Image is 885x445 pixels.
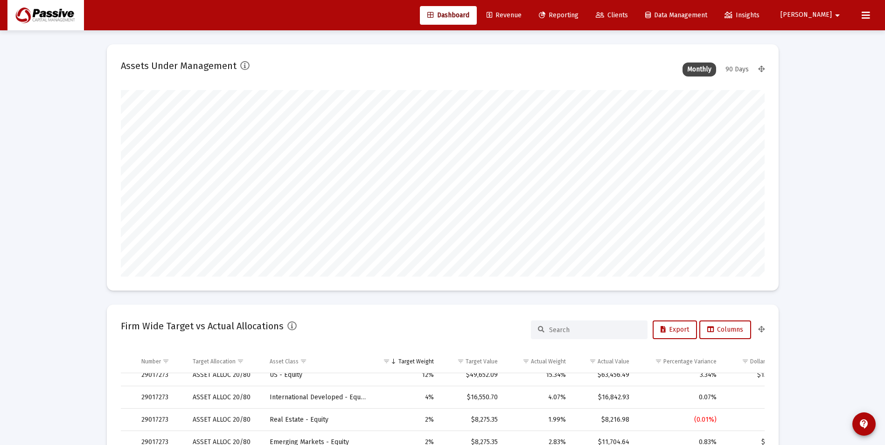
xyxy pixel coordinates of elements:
[14,6,77,25] img: Dashboard
[655,358,662,365] span: Show filter options for column 'Percentage Variance'
[270,358,299,365] div: Asset Class
[447,370,497,380] div: $49,652.09
[162,358,169,365] span: Show filter options for column 'Number'
[511,393,566,402] div: 4.07%
[531,6,586,25] a: Reporting
[531,358,566,365] div: Actual Weight
[579,393,630,402] div: $16,842.93
[661,326,689,334] span: Export
[683,63,716,76] div: Monthly
[642,370,716,380] div: 3.34%
[121,319,284,334] h2: Firm Wide Target vs Actual Allocations
[858,418,870,430] mat-icon: contact_support
[598,358,629,365] div: Actual Value
[579,370,630,380] div: $63,456.49
[549,326,641,334] input: Search
[479,6,529,25] a: Revenue
[588,6,635,25] a: Clients
[725,11,760,19] span: Insights
[589,358,596,365] span: Show filter options for column 'Actual Value'
[653,320,697,339] button: Export
[186,409,264,431] td: ASSET ALLOC 20/80
[707,326,743,334] span: Columns
[742,358,749,365] span: Show filter options for column 'Dollar Variance'
[186,386,264,409] td: ASSET ALLOC 20/80
[440,350,504,373] td: Column Target Value
[780,11,832,19] span: [PERSON_NAME]
[579,415,630,424] div: $8,216.98
[447,393,497,402] div: $16,550.70
[511,415,566,424] div: 1.99%
[663,358,717,365] div: Percentage Variance
[723,350,797,373] td: Column Dollar Variance
[263,350,373,373] td: Column Asset Class
[263,409,373,431] td: Real Estate - Equity
[263,386,373,409] td: International Developed - Equity
[383,358,390,365] span: Show filter options for column 'Target Weight'
[135,409,186,431] td: 29017273
[237,358,244,365] span: Show filter options for column 'Target Allocation'
[699,320,751,339] button: Columns
[730,370,789,380] div: $13,804.40
[379,370,434,380] div: 12%
[300,358,307,365] span: Show filter options for column 'Asset Class'
[730,415,789,424] div: ($58.37)
[721,63,753,76] div: 90 Days
[596,11,628,19] span: Clients
[717,6,767,25] a: Insights
[511,370,566,380] div: 15.34%
[135,386,186,409] td: 29017273
[504,350,572,373] td: Column Actual Weight
[135,350,186,373] td: Column Number
[121,58,237,73] h2: Assets Under Management
[457,358,464,365] span: Show filter options for column 'Target Value'
[487,11,522,19] span: Revenue
[373,350,440,373] td: Column Target Weight
[642,393,716,402] div: 0.07%
[193,358,236,365] div: Target Allocation
[141,358,161,365] div: Number
[638,6,715,25] a: Data Management
[398,358,434,365] div: Target Weight
[186,350,264,373] td: Column Target Allocation
[539,11,578,19] span: Reporting
[186,364,264,386] td: ASSET ALLOC 20/80
[730,393,789,402] div: $292.23
[523,358,530,365] span: Show filter options for column 'Actual Weight'
[427,11,469,19] span: Dashboard
[379,415,434,424] div: 2%
[645,11,707,19] span: Data Management
[636,350,723,373] td: Column Percentage Variance
[379,393,434,402] div: 4%
[642,415,716,424] div: (0.01%)
[135,364,186,386] td: 29017273
[466,358,498,365] div: Target Value
[832,6,843,25] mat-icon: arrow_drop_down
[263,364,373,386] td: US - Equity
[420,6,477,25] a: Dashboard
[447,415,497,424] div: $8,275.35
[769,6,854,24] button: [PERSON_NAME]
[572,350,636,373] td: Column Actual Value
